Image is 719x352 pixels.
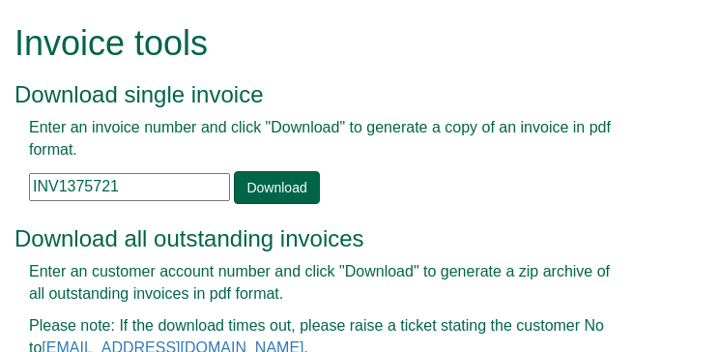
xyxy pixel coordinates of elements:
[29,261,618,306] p: Enter an customer account number and click "Download" to generate a zip archive of all outstandin...
[234,171,319,204] a: Download
[14,82,632,107] h3: Download single invoice
[29,117,618,161] p: Enter an invoice number and click "Download" to generate a copy of an invoice in pdf format.
[14,226,632,251] h3: Download all outstanding invoices
[14,24,632,63] h1: Invoice tools
[29,173,230,201] input: e.g. INV1234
